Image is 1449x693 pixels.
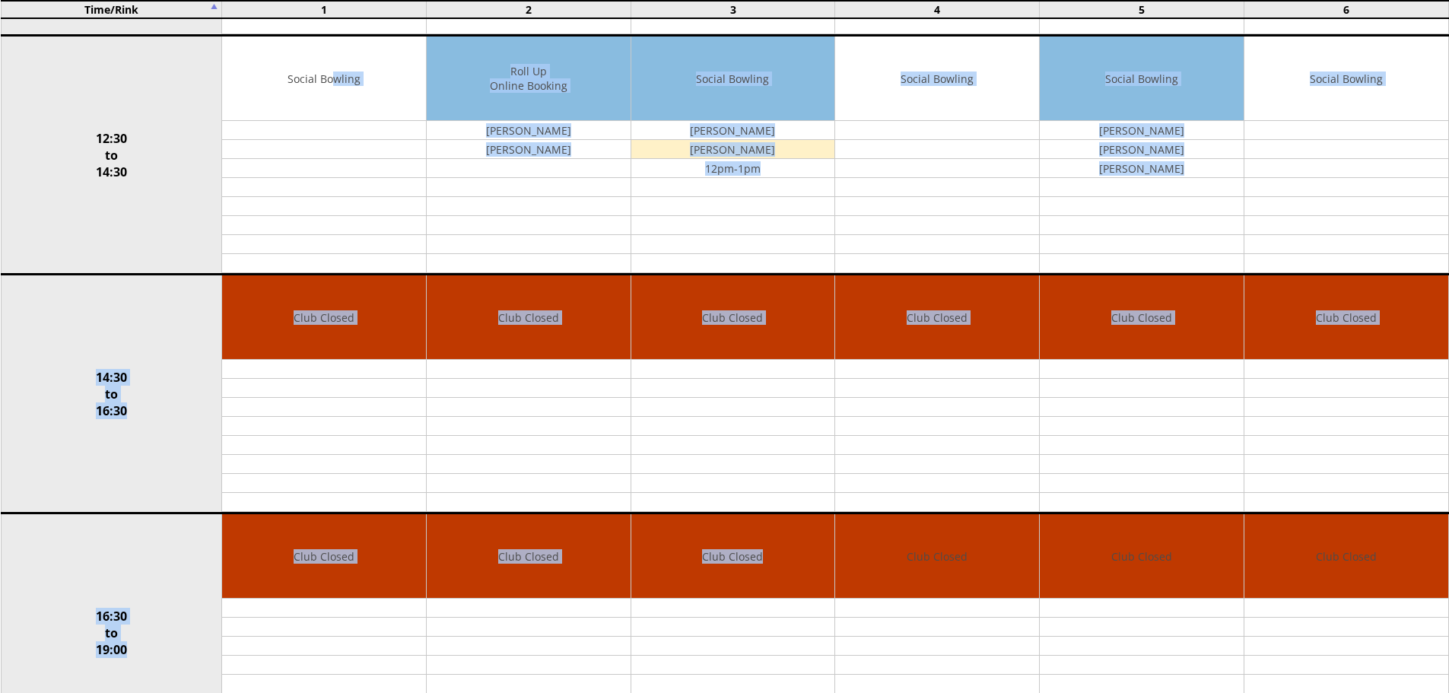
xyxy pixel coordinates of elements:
td: [PERSON_NAME] [1040,159,1244,178]
td: [PERSON_NAME] [1040,121,1244,140]
td: Club Closed [1244,514,1448,599]
td: Club Closed [222,275,426,360]
td: Social Bowling [631,37,835,121]
td: Roll Up Online Booking [427,37,631,121]
td: Social Bowling [1244,37,1448,121]
td: Club Closed [835,275,1039,360]
td: [PERSON_NAME] [1040,140,1244,159]
td: 4 [835,1,1040,18]
td: [PERSON_NAME] [427,140,631,159]
td: 1 [222,1,427,18]
td: Club Closed [631,275,835,360]
td: Social Bowling [222,37,426,121]
td: 2 [426,1,631,18]
td: 12pm-1pm [631,159,835,178]
td: Club Closed [1244,275,1448,360]
td: [PERSON_NAME] [631,121,835,140]
td: Club Closed [427,514,631,599]
td: [PERSON_NAME] [427,121,631,140]
td: 5 [1040,1,1244,18]
td: Club Closed [631,514,835,599]
td: Social Bowling [835,37,1039,121]
td: [PERSON_NAME] [631,140,835,159]
td: 3 [631,1,835,18]
td: Club Closed [427,275,631,360]
td: Club Closed [1040,514,1244,599]
td: Time/Rink [1,1,222,18]
td: Club Closed [222,514,426,599]
td: 14:30 to 16:30 [1,275,222,513]
td: 6 [1244,1,1448,18]
td: 12:30 to 14:30 [1,36,222,275]
td: Club Closed [1040,275,1244,360]
td: Social Bowling [1040,37,1244,121]
td: Club Closed [835,514,1039,599]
